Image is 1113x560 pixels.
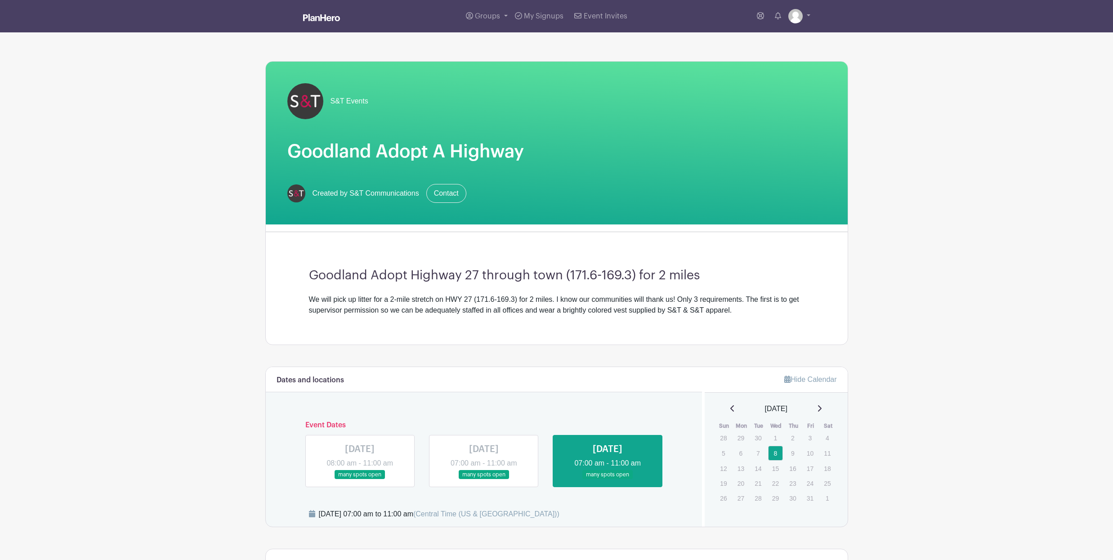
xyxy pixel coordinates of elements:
[733,461,748,475] p: 13
[768,446,783,461] a: 8
[716,461,731,475] p: 12
[785,446,800,460] p: 9
[716,491,731,505] p: 26
[785,431,800,445] p: 2
[475,13,500,20] span: Groups
[820,431,835,445] p: 4
[788,9,803,23] img: default-ce2991bfa6775e67f084385cd625a349d9dcbb7a52a09fb2fda1e96e2d18dcdb.png
[785,476,800,490] p: 23
[733,446,748,460] p: 6
[277,376,344,385] h6: Dates and locations
[313,188,419,199] span: Created by S&T Communications
[765,403,787,414] span: [DATE]
[584,13,627,20] span: Event Invites
[309,268,805,283] h3: Goodland Adopt Highway 27 through town (171.6-169.3) for 2 miles
[751,476,765,490] p: 21
[287,141,826,162] h1: Goodland Adopt A Highway
[751,446,765,460] p: 7
[820,491,835,505] p: 1
[733,491,748,505] p: 27
[331,96,368,107] span: S&T Events
[716,446,731,460] p: 5
[426,184,466,203] a: Contact
[768,476,783,490] p: 22
[413,510,559,518] span: (Central Time (US & [GEOGRAPHIC_DATA]))
[733,476,748,490] p: 20
[287,184,305,202] img: s-and-t-logo-planhero.png
[303,14,340,21] img: logo_white-6c42ec7e38ccf1d336a20a19083b03d10ae64f83f12c07503d8b9e83406b4c7d.svg
[750,421,768,430] th: Tue
[819,421,837,430] th: Sat
[768,491,783,505] p: 29
[298,421,670,430] h6: Event Dates
[768,431,783,445] p: 1
[785,461,800,475] p: 16
[803,446,818,460] p: 10
[733,431,748,445] p: 29
[716,431,731,445] p: 28
[803,431,818,445] p: 3
[716,476,731,490] p: 19
[309,294,805,316] div: We will pick up litter for a 2-mile stretch on HWY 27 (171.6-169.3) for 2 miles. I know our commu...
[751,461,765,475] p: 14
[785,421,802,430] th: Thu
[319,509,559,520] div: [DATE] 07:00 am to 11:00 am
[820,476,835,490] p: 25
[802,421,820,430] th: Fri
[287,83,323,119] img: s-and-t-logo-planhero.png
[751,491,765,505] p: 28
[768,461,783,475] p: 15
[733,421,751,430] th: Mon
[803,476,818,490] p: 24
[803,461,818,475] p: 17
[820,461,835,475] p: 18
[785,491,800,505] p: 30
[784,376,836,383] a: Hide Calendar
[715,421,733,430] th: Sun
[751,431,765,445] p: 30
[768,421,785,430] th: Wed
[524,13,563,20] span: My Signups
[803,491,818,505] p: 31
[820,446,835,460] p: 11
